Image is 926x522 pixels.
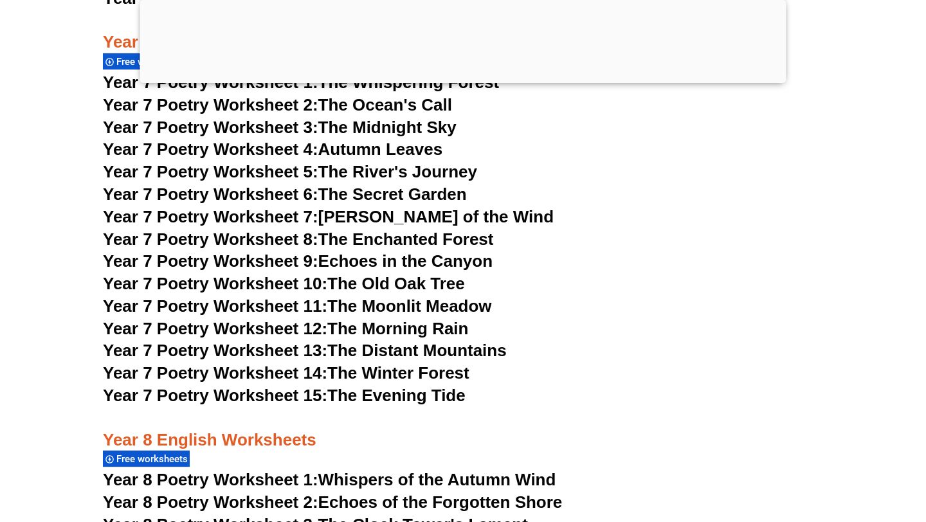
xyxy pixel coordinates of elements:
[103,207,554,226] a: Year 7 Poetry Worksheet 7:[PERSON_NAME] of the Wind
[103,95,318,114] span: Year 7 Poetry Worksheet 2:
[103,251,493,271] a: Year 7 Poetry Worksheet 9:Echoes in the Canyon
[103,118,318,137] span: Year 7 Poetry Worksheet 3:
[103,341,327,360] span: Year 7 Poetry Worksheet 13:
[103,408,823,451] h3: Year 8 English Worksheets
[705,377,926,522] iframe: Chat Widget
[103,274,327,293] span: Year 7 Poetry Worksheet 10:
[116,453,192,465] span: Free worksheets
[103,470,556,489] a: Year 8 Poetry Worksheet 1:Whispers of the Autumn Wind
[103,492,562,512] a: Year 8 Poetry Worksheet 2:Echoes of the Forgotten Shore
[103,53,190,70] div: Free worksheets
[103,10,823,53] h3: Year 7 English Worksheets
[103,139,442,159] a: Year 7 Poetry Worksheet 4:Autumn Leaves
[103,139,318,159] span: Year 7 Poetry Worksheet 4:
[103,162,477,181] a: Year 7 Poetry Worksheet 5:The River's Journey
[103,274,465,293] a: Year 7 Poetry Worksheet 10:The Old Oak Tree
[103,363,327,382] span: Year 7 Poetry Worksheet 14:
[103,184,318,204] span: Year 7 Poetry Worksheet 6:
[103,450,190,467] div: Free worksheets
[103,230,318,249] span: Year 7 Poetry Worksheet 8:
[103,386,466,405] a: Year 7 Poetry Worksheet 15:The Evening Tide
[103,73,499,92] a: Year 7 Poetry Worksheet 1:The Whispering Forest
[103,207,318,226] span: Year 7 Poetry Worksheet 7:
[103,162,318,181] span: Year 7 Poetry Worksheet 5:
[103,296,327,316] span: Year 7 Poetry Worksheet 11:
[103,118,457,137] a: Year 7 Poetry Worksheet 3:The Midnight Sky
[103,363,469,382] a: Year 7 Poetry Worksheet 14:The Winter Forest
[103,492,318,512] span: Year 8 Poetry Worksheet 2:
[103,230,493,249] a: Year 7 Poetry Worksheet 8:The Enchanted Forest
[103,319,327,338] span: Year 7 Poetry Worksheet 12:
[103,319,468,338] a: Year 7 Poetry Worksheet 12:The Morning Rain
[116,56,192,67] span: Free worksheets
[103,386,327,405] span: Year 7 Poetry Worksheet 15:
[103,184,467,204] a: Year 7 Poetry Worksheet 6:The Secret Garden
[103,95,452,114] a: Year 7 Poetry Worksheet 2:The Ocean's Call
[103,251,318,271] span: Year 7 Poetry Worksheet 9:
[103,341,507,360] a: Year 7 Poetry Worksheet 13:The Distant Mountains
[103,296,492,316] a: Year 7 Poetry Worksheet 11:The Moonlit Meadow
[103,470,318,489] span: Year 8 Poetry Worksheet 1:
[103,73,318,92] span: Year 7 Poetry Worksheet 1:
